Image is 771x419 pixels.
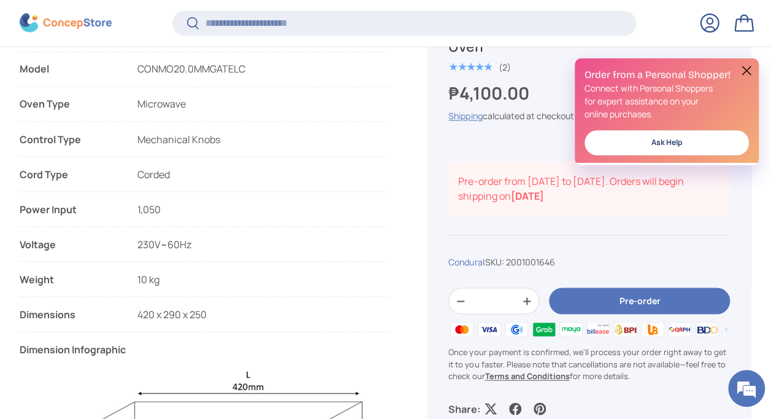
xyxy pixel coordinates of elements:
div: Dimensions [20,307,118,321]
span: SKU: [485,256,504,267]
img: ubp [639,320,666,339]
span: 1,050 [137,202,161,216]
span: 230V~60Hz [137,237,191,251]
span: | [482,256,554,267]
p: Pre-order from [DATE] to [DATE]. Orders will begin shipping on [458,173,703,203]
div: Voltage [20,237,118,251]
strong: ₱4,100.00 [448,82,532,105]
a: Terms and Conditions [485,370,569,381]
img: grabpay [530,320,557,339]
div: Power Input [20,202,118,216]
div: Weight [20,272,118,286]
div: (2) [498,63,510,72]
span: We're online! [71,129,169,253]
strong: [DATE] [510,189,543,202]
img: billease [585,320,612,339]
div: Cord Type [20,166,118,181]
span: Microwave [137,97,186,111]
a: 5.0 out of 5.0 stars (2) [448,60,510,73]
span: 2001001646 [505,256,554,267]
a: Condura [448,256,482,267]
textarea: Type your message and hit 'Enter' [6,284,234,327]
img: metrobank [721,320,748,339]
img: master [448,320,475,339]
span: Corded [137,167,170,181]
p: Once your payment is confirmed, we'll process your order right away to get it to you faster. Plea... [448,347,730,382]
h2: Order from a Personal Shopper! [585,68,749,82]
img: bdo [694,320,721,339]
img: ConcepStore [20,14,112,33]
span: ★★★★★ [448,61,492,74]
div: Model [20,61,118,76]
img: maya [558,320,585,339]
span: 420 x 290 x 250 [137,307,207,321]
a: Ask Help [585,130,749,155]
p: Share: [448,401,480,416]
a: Shipping [448,109,482,121]
div: Dimension Infographic [20,342,388,356]
img: gcash [503,320,530,339]
span: 10 kg [137,272,159,286]
p: Connect with Personal Shoppers for expert assistance on your online purchases. [585,82,749,120]
button: Pre-order [549,288,730,315]
div: Oven Type [20,96,118,111]
span: Mechanical Knobs [137,132,220,146]
img: visa [476,320,503,339]
span: CONMO20.0MMGATELC [137,62,245,76]
div: calculated at checkout. [448,109,730,122]
img: qrph [666,320,693,339]
div: Chat with us now [64,69,206,85]
img: bpi [612,320,639,339]
div: 5.0 out of 5.0 stars [448,62,492,73]
div: Control Type [20,131,118,146]
div: Minimize live chat window [201,6,231,36]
